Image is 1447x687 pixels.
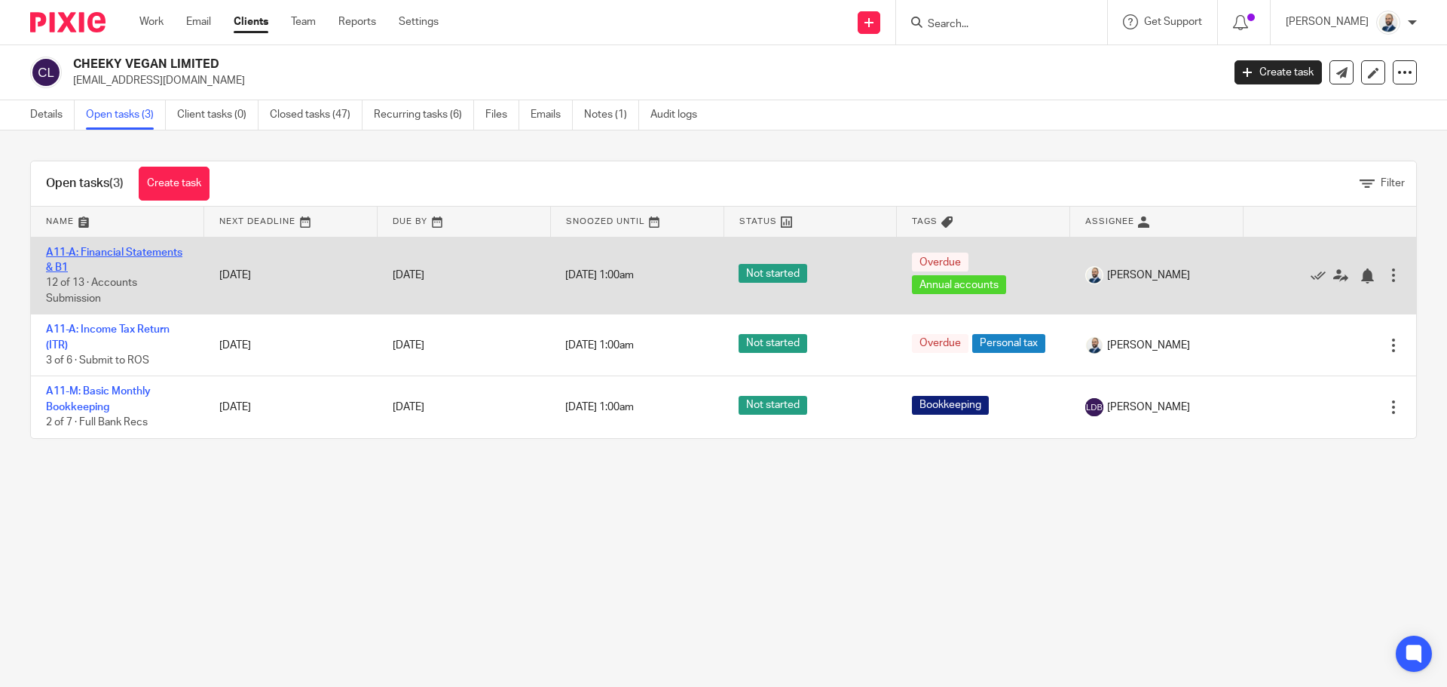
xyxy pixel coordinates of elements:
[139,167,210,201] a: Create task
[1107,268,1190,283] span: [PERSON_NAME]
[234,14,268,29] a: Clients
[139,14,164,29] a: Work
[485,100,519,130] a: Files
[739,334,807,353] span: Not started
[46,417,148,428] span: 2 of 7 · Full Bank Recs
[912,217,938,225] span: Tags
[584,100,639,130] a: Notes (1)
[565,340,634,351] span: [DATE] 1:00am
[46,386,151,412] a: A11-M: Basic Monthly Bookkeeping
[204,237,378,314] td: [DATE]
[399,14,439,29] a: Settings
[739,396,807,415] span: Not started
[109,177,124,189] span: (3)
[393,340,424,351] span: [DATE]
[46,324,170,350] a: A11-A: Income Tax Return (ITR)
[1234,60,1322,84] a: Create task
[86,100,166,130] a: Open tasks (3)
[912,275,1006,294] span: Annual accounts
[338,14,376,29] a: Reports
[1085,398,1103,416] img: svg%3E
[46,176,124,192] h1: Open tasks
[1085,336,1103,354] img: Mark%20LI%20profiler.png
[374,100,474,130] a: Recurring tasks (6)
[1107,338,1190,353] span: [PERSON_NAME]
[177,100,259,130] a: Client tasks (0)
[531,100,573,130] a: Emails
[46,278,137,304] span: 12 of 13 · Accounts Submission
[393,270,424,281] span: [DATE]
[1085,266,1103,284] img: Mark%20LI%20profiler.png
[30,57,62,88] img: svg%3E
[1107,400,1190,415] span: [PERSON_NAME]
[186,14,211,29] a: Email
[739,217,777,225] span: Status
[650,100,708,130] a: Audit logs
[291,14,316,29] a: Team
[926,18,1062,32] input: Search
[972,334,1045,353] span: Personal tax
[739,264,807,283] span: Not started
[1144,17,1202,27] span: Get Support
[46,355,149,366] span: 3 of 6 · Submit to ROS
[565,402,634,413] span: [DATE] 1:00am
[912,396,989,415] span: Bookkeeping
[1286,14,1369,29] p: [PERSON_NAME]
[204,376,378,438] td: [DATE]
[912,253,968,271] span: Overdue
[270,100,363,130] a: Closed tasks (47)
[566,217,645,225] span: Snoozed Until
[30,100,75,130] a: Details
[204,314,378,376] td: [DATE]
[46,247,182,273] a: A11-A: Financial Statements & B1
[565,270,634,281] span: [DATE] 1:00am
[30,12,106,32] img: Pixie
[73,57,984,72] h2: CHEEKY VEGAN LIMITED
[1376,11,1400,35] img: Mark%20LI%20profiler.png
[393,402,424,413] span: [DATE]
[1381,178,1405,189] span: Filter
[912,334,968,353] span: Overdue
[1311,268,1333,283] a: Mark as done
[73,73,1212,88] p: [EMAIL_ADDRESS][DOMAIN_NAME]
